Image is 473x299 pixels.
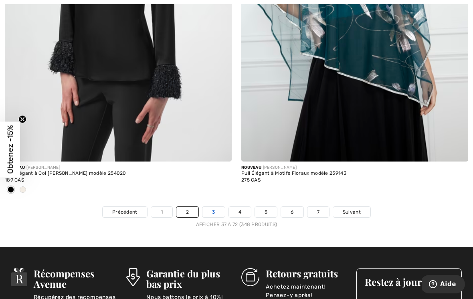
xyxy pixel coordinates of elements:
[126,268,140,286] img: Garantie du plus bas prix
[5,184,17,197] div: Black
[5,165,232,171] div: [PERSON_NAME]
[6,125,15,174] span: Obtenez -15%
[151,207,172,217] a: 1
[202,207,224,217] a: 3
[266,283,347,299] p: Achetez maintenant! Pensez-y après!
[5,171,232,176] div: Pull Élégant à Col [PERSON_NAME] modèle 254020
[365,277,453,287] h3: Restez à jour
[241,165,468,171] div: [PERSON_NAME]
[112,208,137,216] span: Précédent
[333,207,370,217] a: Suivant
[11,268,27,286] img: Récompenses Avenue
[241,171,468,176] div: Pull Élégant à Motifs Floraux modèle 259143
[343,208,361,216] span: Suivant
[5,177,24,183] span: 189 CA$
[241,268,259,286] img: Retours gratuits
[281,207,303,217] a: 6
[307,207,329,217] a: 7
[34,268,117,289] h3: Récompenses Avenue
[255,207,277,217] a: 5
[17,184,29,197] div: Winter White
[241,165,261,170] span: Nouveau
[146,268,232,289] h3: Garantie du plus bas prix
[176,207,198,217] a: 2
[103,207,147,217] a: Précédent
[422,275,465,295] iframe: Ouvre un widget dans lequel vous pouvez trouver plus d’informations
[266,268,347,279] h3: Retours gratuits
[241,177,261,183] span: 275 CA$
[229,207,251,217] a: 4
[18,115,26,123] button: Close teaser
